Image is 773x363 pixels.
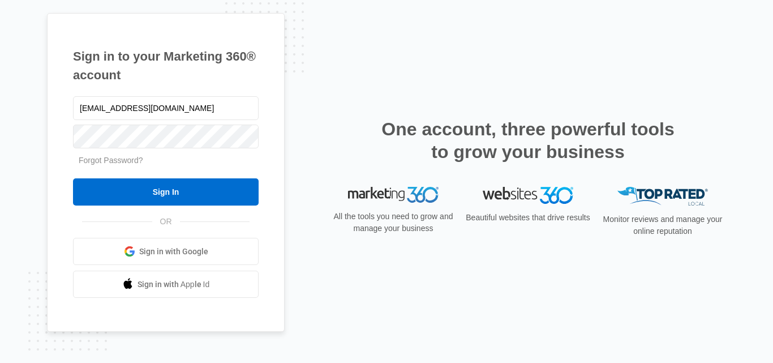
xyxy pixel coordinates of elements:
img: Top Rated Local [617,187,708,206]
span: OR [152,216,180,228]
a: Forgot Password? [79,156,143,165]
input: Sign In [73,178,259,206]
p: All the tools you need to grow and manage your business [330,211,457,234]
input: Email [73,96,259,120]
h2: One account, three powerful tools to grow your business [378,118,678,163]
img: Websites 360 [483,187,573,203]
p: Monitor reviews and manage your online reputation [599,213,726,237]
a: Sign in with Apple Id [73,271,259,298]
img: Marketing 360 [348,187,439,203]
span: Sign in with Apple Id [138,279,210,291]
a: Sign in with Google [73,238,259,265]
span: Sign in with Google [139,246,208,258]
h1: Sign in to your Marketing 360® account [73,47,259,84]
p: Beautiful websites that drive results [465,212,591,224]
